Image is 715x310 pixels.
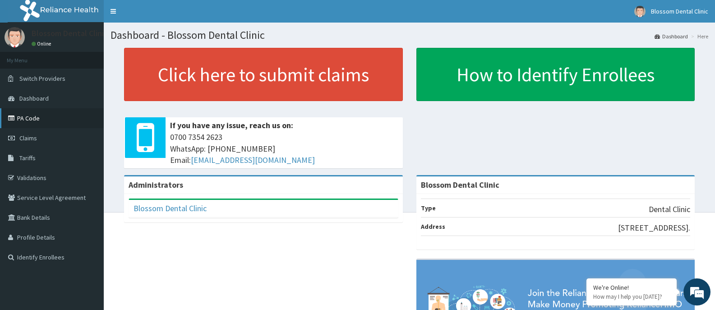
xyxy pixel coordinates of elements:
a: Dashboard [655,32,688,40]
span: Switch Providers [19,74,65,83]
span: Tariffs [19,154,36,162]
img: User Image [5,27,25,47]
h1: Dashboard - Blossom Dental Clinic [111,29,708,41]
p: Blossom Dental Clinic [32,29,108,37]
a: Blossom Dental Clinic [134,203,207,213]
span: 0700 7354 2623 WhatsApp: [PHONE_NUMBER] Email: [170,131,398,166]
p: How may I help you today? [593,293,670,301]
a: Online [32,41,53,47]
img: User Image [634,6,646,17]
span: Dashboard [19,94,49,102]
li: Here [689,32,708,40]
p: [STREET_ADDRESS]. [618,222,690,234]
b: Address [421,222,445,231]
span: Claims [19,134,37,142]
b: If you have any issue, reach us on: [170,120,293,130]
a: [EMAIL_ADDRESS][DOMAIN_NAME] [191,155,315,165]
a: Click here to submit claims [124,48,403,101]
strong: Blossom Dental Clinic [421,180,499,190]
b: Administrators [129,180,183,190]
a: How to Identify Enrollees [416,48,695,101]
b: Type [421,204,436,212]
p: Dental Clinic [649,204,690,215]
span: Blossom Dental Clinic [651,7,708,15]
div: We're Online! [593,283,670,291]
